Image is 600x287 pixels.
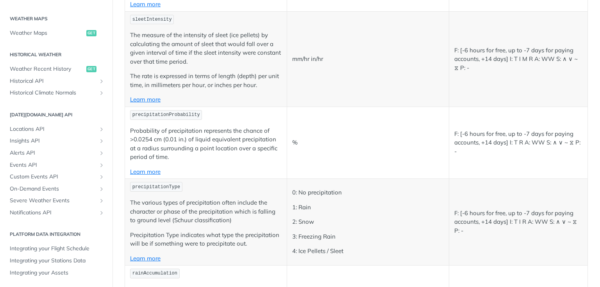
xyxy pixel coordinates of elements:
[98,126,105,132] button: Show subpages for Locations API
[98,198,105,204] button: Show subpages for Severe Weather Events
[98,210,105,216] button: Show subpages for Notifications API
[132,17,172,22] span: sleetIntensity
[98,90,105,96] button: Show subpages for Historical Climate Normals
[6,231,107,238] h2: Platform DATA integration
[10,173,96,181] span: Custom Events API
[6,27,107,39] a: Weather Mapsget
[130,127,282,162] p: Probability of precipitation represents the chance of >0.0254 cm (0.01 in.) of liquid equivalent ...
[10,245,105,253] span: Integrating your Flight Schedule
[130,231,282,248] p: Precipitation Type indicates what type the precipitation will be if something were to precipitate...
[6,243,107,255] a: Integrating your Flight Schedule
[10,29,84,37] span: Weather Maps
[10,149,96,157] span: Alerts API
[10,209,96,217] span: Notifications API
[10,137,96,145] span: Insights API
[6,183,107,195] a: On-Demand EventsShow subpages for On-Demand Events
[6,15,107,22] h2: Weather Maps
[98,138,105,144] button: Show subpages for Insights API
[132,184,180,190] span: precipitationType
[292,55,444,64] p: mm/hr in/hr
[6,171,107,183] a: Custom Events APIShow subpages for Custom Events API
[10,89,96,97] span: Historical Climate Normals
[130,168,161,175] a: Learn more
[6,207,107,219] a: Notifications APIShow subpages for Notifications API
[6,111,107,118] h2: [DATE][DOMAIN_NAME] API
[6,51,107,58] h2: Historical Weather
[292,217,444,226] p: 2: Snow
[132,271,177,276] span: rainAccumulation
[292,203,444,212] p: 1: Rain
[6,123,107,135] a: Locations APIShow subpages for Locations API
[10,161,96,169] span: Events API
[6,255,107,267] a: Integrating your Stations Data
[130,198,282,225] p: The various types of precipitation often include the character or phase of the precipitation whic...
[98,150,105,156] button: Show subpages for Alerts API
[454,130,583,156] p: F: [-6 hours for free, up to -7 days for paying accounts, +14 days] I: T R A: WW S: ∧ ∨ ~ ⧖ P: -
[10,257,105,265] span: Integrating your Stations Data
[130,0,161,8] a: Learn more
[454,46,583,73] p: F: [-6 hours for free, up to -7 days for paying accounts, +14 days] I: T I M R A: WW S: ∧ ∨ ~ ⧖ P: -
[292,138,444,147] p: %
[6,135,107,147] a: Insights APIShow subpages for Insights API
[10,125,96,133] span: Locations API
[86,66,96,72] span: get
[292,232,444,241] p: 3: Freezing Rain
[98,78,105,84] button: Show subpages for Historical API
[10,65,84,73] span: Weather Recent History
[6,87,107,99] a: Historical Climate NormalsShow subpages for Historical Climate Normals
[98,186,105,192] button: Show subpages for On-Demand Events
[292,188,444,197] p: 0: No precipitation
[6,75,107,87] a: Historical APIShow subpages for Historical API
[86,30,96,36] span: get
[6,267,107,279] a: Integrating your Assets
[10,185,96,193] span: On-Demand Events
[130,255,161,262] a: Learn more
[6,195,107,207] a: Severe Weather EventsShow subpages for Severe Weather Events
[130,31,282,66] p: The measure of the intensity of sleet (ice pellets) by calculating the amount of sleet that would...
[6,147,107,159] a: Alerts APIShow subpages for Alerts API
[292,247,444,256] p: 4: Ice Pellets / Sleet
[132,112,200,118] span: precipitationProbability
[10,197,96,205] span: Severe Weather Events
[6,63,107,75] a: Weather Recent Historyget
[98,162,105,168] button: Show subpages for Events API
[10,77,96,85] span: Historical API
[130,72,282,89] p: The rate is expressed in terms of length (depth) per unit time, in millimeters per hour, or inche...
[10,269,105,277] span: Integrating your Assets
[98,174,105,180] button: Show subpages for Custom Events API
[6,159,107,171] a: Events APIShow subpages for Events API
[454,209,583,235] p: F: [-6 hours for free, up to -7 days for paying accounts, +14 days] I: T I R A: WW S: ∧ ∨ ~ ⧖ P: -
[130,96,161,103] a: Learn more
